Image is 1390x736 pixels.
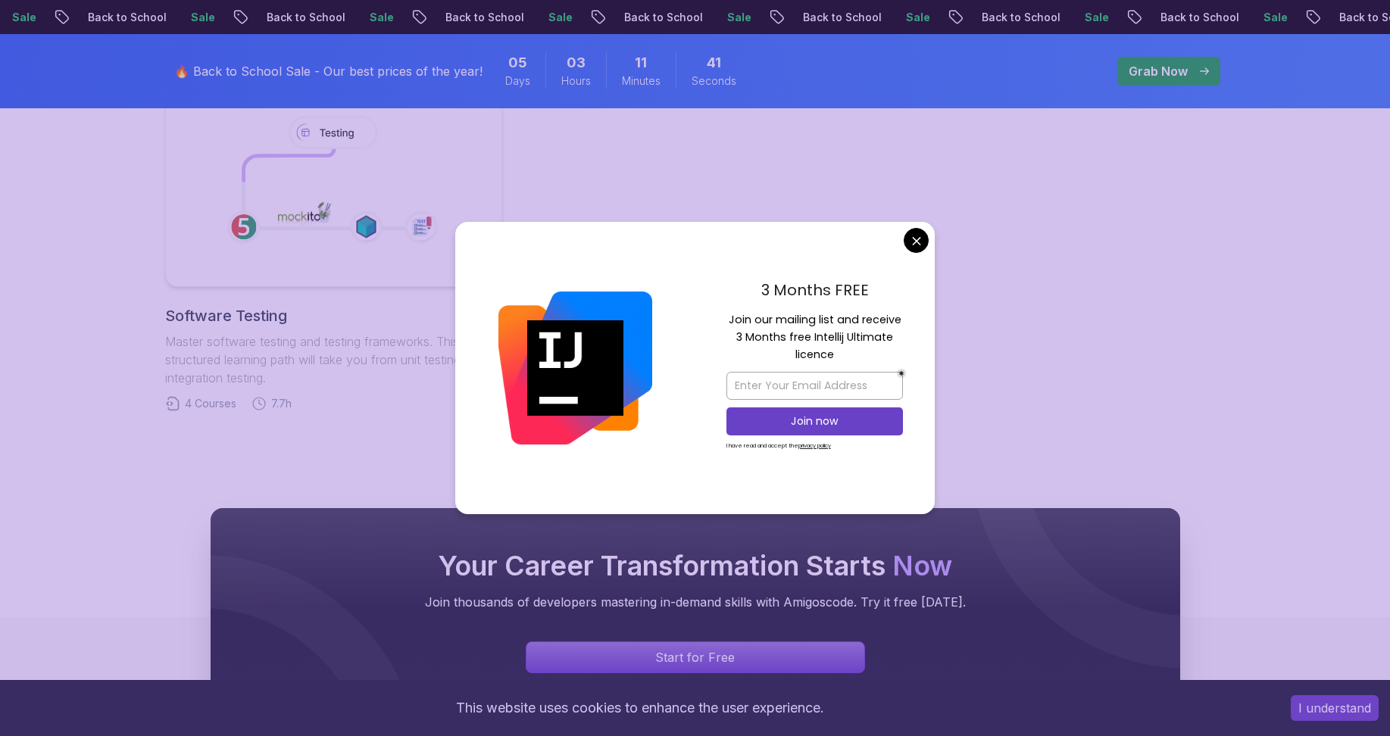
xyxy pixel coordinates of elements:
span: 41 Seconds [707,52,721,73]
p: Sale [1216,10,1264,25]
span: Days [505,73,530,89]
span: Now [892,549,952,582]
p: Grab Now [1129,62,1188,80]
div: This website uses cookies to enhance the user experience. [11,691,1268,725]
p: Sale [1037,10,1085,25]
p: Back to School [1113,10,1216,25]
p: Sale [322,10,370,25]
p: Back to School [576,10,679,25]
h2: Your Career Transformation Starts [241,550,1150,581]
span: 5 Days [508,52,527,73]
p: Back to School [755,10,858,25]
p: Sale [679,10,728,25]
span: Seconds [692,73,736,89]
p: Back to School [219,10,322,25]
p: Sale [858,10,907,25]
p: Sale [143,10,192,25]
h2: Software Testing [165,305,502,326]
span: 7.7h [271,396,292,411]
span: Hours [561,73,591,89]
p: Back to School [398,10,501,25]
p: Master software testing and testing frameworks. This structured learning path will take you from ... [165,332,502,387]
span: Minutes [622,73,661,89]
a: Software TestingMaster software testing and testing frameworks. This structured learning path wil... [165,98,502,411]
p: Back to School [40,10,143,25]
span: 4 Courses [185,396,236,411]
p: 🔥 Back to School Sale - Our best prices of the year! [174,62,483,80]
span: 3 Hours [567,52,586,73]
p: Start for Free [655,648,735,666]
span: 11 Minutes [635,52,647,73]
p: Sale [501,10,549,25]
button: Accept cookies [1291,695,1379,721]
a: Signin page [526,641,865,673]
p: Back to School [934,10,1037,25]
p: Join thousands of developers mastering in-demand skills with Amigoscode. Try it free [DATE]. [241,593,1150,611]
